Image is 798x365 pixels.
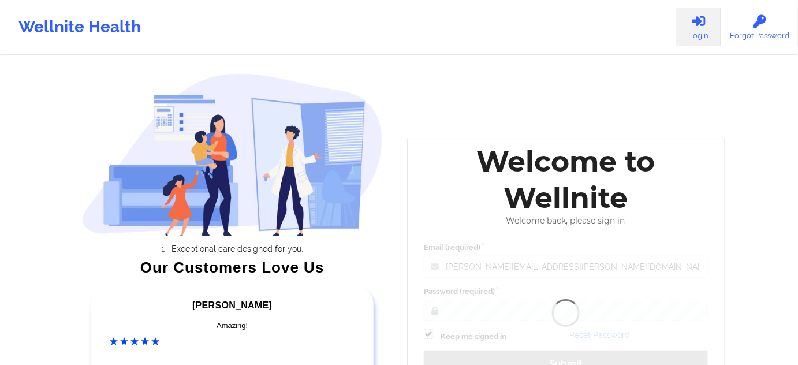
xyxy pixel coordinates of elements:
div: Our Customers Love Us [82,262,383,273]
li: Exceptional care designed for you. [92,244,383,254]
div: Welcome back, please sign in [416,216,716,226]
span: [PERSON_NAME] [192,300,272,310]
img: wellnite-auth-hero_200.c722682e.png [82,73,383,236]
div: Amazing! [110,320,355,332]
div: Welcome to Wellnite [416,143,716,216]
a: Forgot Password [721,8,798,46]
a: Login [676,8,721,46]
